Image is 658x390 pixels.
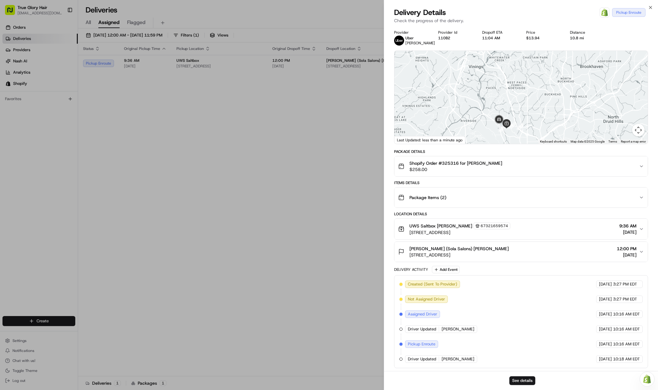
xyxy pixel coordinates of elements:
[613,311,640,317] span: 10:16 AM EDT
[442,326,474,332] span: [PERSON_NAME]
[396,136,417,144] a: Open this area in Google Maps (opens a new window)
[408,296,445,302] span: Not Assigned Driver
[4,88,50,99] a: 📗Knowledge Base
[599,326,612,332] span: [DATE]
[59,90,100,97] span: API Documentation
[394,149,648,154] div: Package Details
[621,140,646,143] a: Report a map error
[394,36,404,46] img: uber-new-logo.jpeg
[482,30,516,35] div: Dropoff ETA
[599,356,612,362] span: [DATE]
[599,341,612,347] span: [DATE]
[394,7,446,17] span: Delivery Details
[409,166,502,173] span: $258.00
[599,281,612,287] span: [DATE]
[394,136,465,144] div: Last Updated: less than a minute ago
[438,36,450,41] button: 110B2
[481,223,508,228] span: 67321659574
[396,136,417,144] img: Google
[394,242,648,262] button: [PERSON_NAME] (Sola Salons) [PERSON_NAME][STREET_ADDRESS]12:00 PM[DATE]
[599,296,612,302] span: [DATE]
[408,311,437,317] span: Assigned Driver
[613,356,640,362] span: 10:18 AM EDT
[570,30,604,35] div: Distance
[613,296,637,302] span: 3:27 PM EDT
[600,7,610,17] a: Shopify
[438,30,472,35] div: Provider Id
[526,36,560,41] div: $13.94
[409,246,509,252] span: [PERSON_NAME] (Sola Salons) [PERSON_NAME]
[508,122,515,129] div: 2
[570,36,604,41] div: 10.8 mi
[617,252,636,258] span: [DATE]
[442,356,474,362] span: [PERSON_NAME]
[482,36,516,41] div: 11:04 AM
[526,30,560,35] div: Price
[405,41,435,46] span: [PERSON_NAME]
[619,223,636,229] span: 9:36 AM
[619,229,636,235] span: [DATE]
[394,156,648,176] button: Shopify Order #325316 for [PERSON_NAME]$258.00
[394,212,648,217] div: Location Details
[617,246,636,252] span: 12:00 PM
[44,105,76,110] a: Powered byPylon
[408,356,436,362] span: Driver Updated
[409,194,446,201] span: Package Items ( 2 )
[62,106,76,110] span: Pylon
[613,326,640,332] span: 10:16 AM EDT
[53,91,58,96] div: 💻
[599,311,612,317] span: [DATE]
[613,281,637,287] span: 3:27 PM EDT
[21,60,102,66] div: Start new chat
[509,376,535,385] button: See details
[6,60,17,71] img: 1736555255976-a54dd68f-1ca7-489b-9aae-adbdc363a1c4
[50,88,103,99] a: 💻API Documentation
[517,123,523,130] div: 1
[432,266,460,273] button: Add Event
[106,61,114,69] button: Start new chat
[21,66,79,71] div: We're available if you need us!
[6,91,11,96] div: 📗
[394,188,648,207] button: Package Items (2)
[12,90,48,97] span: Knowledge Base
[571,140,605,143] span: Map data ©2025 Google
[632,124,645,136] button: Map camera controls
[408,326,436,332] span: Driver Updated
[409,229,510,236] span: [STREET_ADDRESS]
[405,36,414,41] span: Uber
[409,252,509,258] span: [STREET_ADDRESS]
[409,223,472,229] span: UWS Saltbox [PERSON_NAME]
[394,30,428,35] div: Provider
[408,341,435,347] span: Pickup Enroute
[409,160,502,166] span: Shopify Order #325316 for [PERSON_NAME]
[6,6,19,19] img: Nash
[613,341,640,347] span: 10:16 AM EDT
[394,180,648,185] div: Items Details
[608,140,617,143] a: Terms
[394,17,648,24] p: Check the progress of the delivery.
[16,40,103,47] input: Clear
[394,267,428,272] div: Delivery Activity
[498,125,505,132] div: 3
[540,139,567,144] button: Keyboard shortcuts
[408,281,457,287] span: Created (Sent To Provider)
[394,219,648,239] button: UWS Saltbox [PERSON_NAME]67321659574[STREET_ADDRESS]9:36 AM[DATE]
[601,9,608,16] img: Shopify
[6,25,114,35] p: Welcome 👋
